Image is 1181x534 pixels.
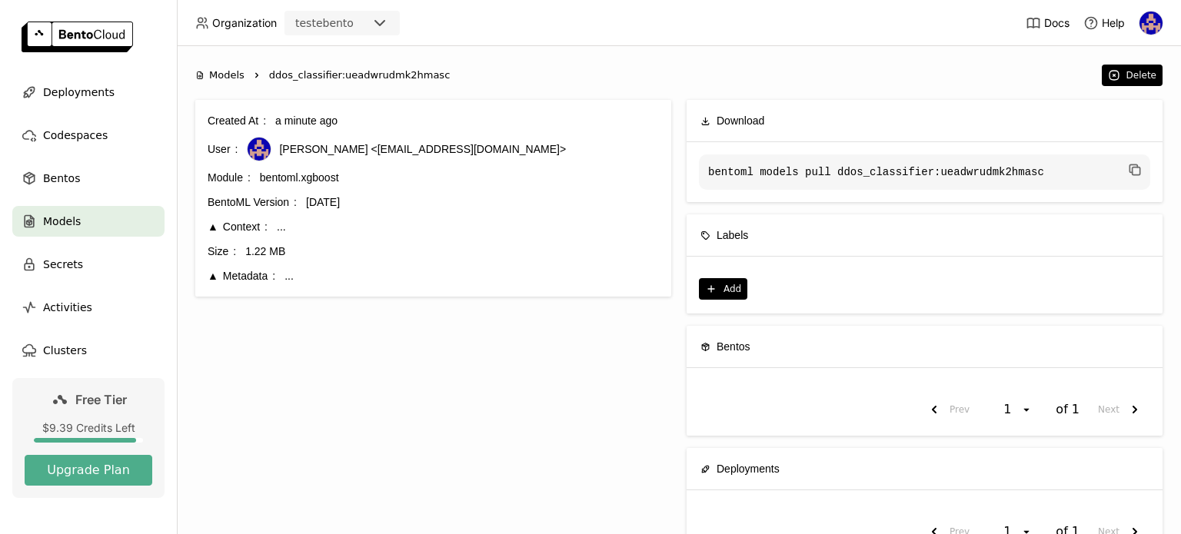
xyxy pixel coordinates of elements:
[208,218,268,235] div: Context
[260,169,659,186] div: bentoml.xgboost
[279,141,566,158] span: [PERSON_NAME] <[EMAIL_ADDRESS][DOMAIN_NAME]>
[208,243,236,260] div: Size
[195,68,1094,83] nav: Breadcrumbs navigation
[12,378,165,498] a: Free Tier$9.39 Credits LeftUpgrade Plan
[208,141,238,158] div: User
[208,194,297,211] div: BentoML Version
[717,338,750,355] span: Bentos
[1126,69,1156,81] div: Delete
[275,114,338,127] span: a minute ago
[1083,15,1125,31] div: Help
[43,298,92,317] span: Activities
[25,455,152,486] button: Upgrade Plan
[999,402,1020,417] div: 1
[1026,15,1070,31] a: Docs
[1139,12,1163,35] img: sidney santos
[75,392,127,407] span: Free Tier
[22,22,133,52] img: logo
[1044,16,1070,30] span: Docs
[12,249,165,280] a: Secrets
[1092,396,1150,423] button: next page. current page 1 of 1
[1056,402,1080,417] span: of 1
[269,68,450,83] span: ddos_classifier:ueadwrudmk2hmasc
[43,83,115,101] span: Deployments
[284,267,659,284] div: ...
[245,243,659,260] div: 1.22 MB
[12,292,165,323] a: Activities
[43,212,81,231] span: Models
[306,194,659,211] div: [DATE]
[43,255,83,274] span: Secrets
[43,341,87,360] span: Clusters
[699,154,1150,190] code: bentoml models pull ddos_classifier:ueadwrudmk2hmasc
[208,169,251,186] div: Module
[355,16,357,32] input: Selected testebento.
[209,68,245,83] span: Models
[212,16,277,30] span: Organization
[12,206,165,237] a: Models
[919,396,976,423] button: previous page. current page 1 of 1
[12,163,165,194] a: Bentos
[717,460,780,477] span: Deployments
[208,112,266,129] div: Created At
[295,15,354,31] div: testebento
[699,278,747,300] button: Add
[705,283,717,295] svg: Plus
[717,227,748,244] span: Labels
[1102,16,1125,30] span: Help
[43,126,108,144] span: Codespaces
[251,69,263,81] svg: Right
[208,267,275,284] div: Metadata
[12,77,165,108] a: Deployments
[25,421,152,435] div: $9.39 Credits Left
[717,112,764,129] span: Download
[277,218,659,235] div: ...
[12,335,165,366] a: Clusters
[12,120,165,151] a: Codespaces
[43,169,80,187] span: Bentos
[1020,403,1033,416] svg: open
[195,68,245,83] div: Models
[1102,65,1163,86] button: Delete
[248,138,271,161] img: sidney santos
